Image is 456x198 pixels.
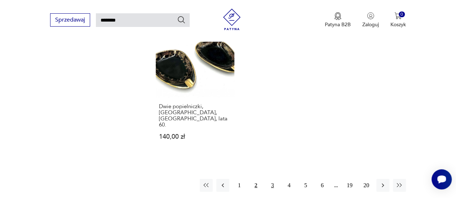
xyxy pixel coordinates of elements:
p: Zaloguj [362,21,379,28]
button: 4 [283,179,296,192]
a: Ikona medaluPatyna B2B [325,12,351,28]
p: 140,00 zł [159,134,231,140]
button: 2 [249,179,262,192]
img: Ikona medalu [334,12,341,20]
a: Sprzedawaj [50,18,90,23]
img: Patyna - sklep z meblami i dekoracjami vintage [221,9,243,30]
button: Szukaj [177,15,186,24]
button: 3 [266,179,279,192]
button: 6 [316,179,329,192]
p: Koszyk [390,21,406,28]
h3: Dwie popielniczki, [GEOGRAPHIC_DATA], [GEOGRAPHIC_DATA], lata 60. [159,103,231,128]
a: Dwie popielniczki, Chodzież, Polska, lata 60.Dwie popielniczki, [GEOGRAPHIC_DATA], [GEOGRAPHIC_DA... [156,20,234,154]
iframe: Smartsupp widget button [431,169,452,189]
button: 5 [299,179,312,192]
button: 1 [233,179,246,192]
button: 19 [343,179,356,192]
img: Ikonka użytkownika [367,12,374,19]
button: 0Koszyk [390,12,406,28]
p: Patyna B2B [325,21,351,28]
button: Zaloguj [362,12,379,28]
div: 0 [399,11,405,18]
button: 20 [360,179,373,192]
img: Ikona koszyka [394,12,402,19]
button: Patyna B2B [325,12,351,28]
button: Sprzedawaj [50,13,90,27]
